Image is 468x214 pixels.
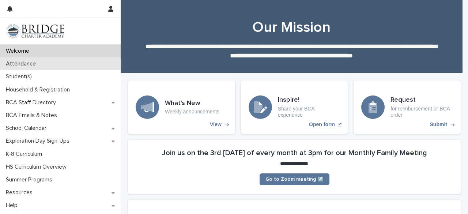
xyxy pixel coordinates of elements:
[3,99,62,106] p: BCA Staff Directory
[260,173,329,185] a: Go to Zoom meeting ↗️
[162,149,427,157] h2: Join us on the 3rd [DATE] of every month at 3pm for our Monthly Family Meeting
[430,121,447,128] p: Submit
[3,164,72,170] p: HS Curriculum Overview
[210,121,222,128] p: View
[390,106,453,118] p: for reimbursement or BCA order
[3,189,38,196] p: Resources
[165,100,219,108] h3: What's New
[3,48,35,55] p: Welcome
[128,80,235,134] a: View
[390,96,453,104] h3: Request
[3,125,52,132] p: School Calendar
[241,80,348,134] a: Open form
[6,24,64,38] img: V1C1m3IdTEidaUdm9Hs0
[354,80,461,134] a: Submit
[128,19,455,36] h1: Our Mission
[3,202,23,209] p: Help
[3,73,38,80] p: Student(s)
[3,112,63,119] p: BCA Emails & Notes
[278,106,340,118] p: Share your BCA experience
[3,176,58,183] p: Summer Programs
[265,177,324,182] span: Go to Zoom meeting ↗️
[165,109,219,115] p: Weekly announcements
[309,121,335,128] p: Open form
[3,151,48,158] p: K-8 Curriculum
[3,86,76,93] p: Household & Registration
[278,96,340,104] h3: Inspire!
[3,60,42,67] p: Attendance
[3,138,75,144] p: Exploration Day Sign-Ups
